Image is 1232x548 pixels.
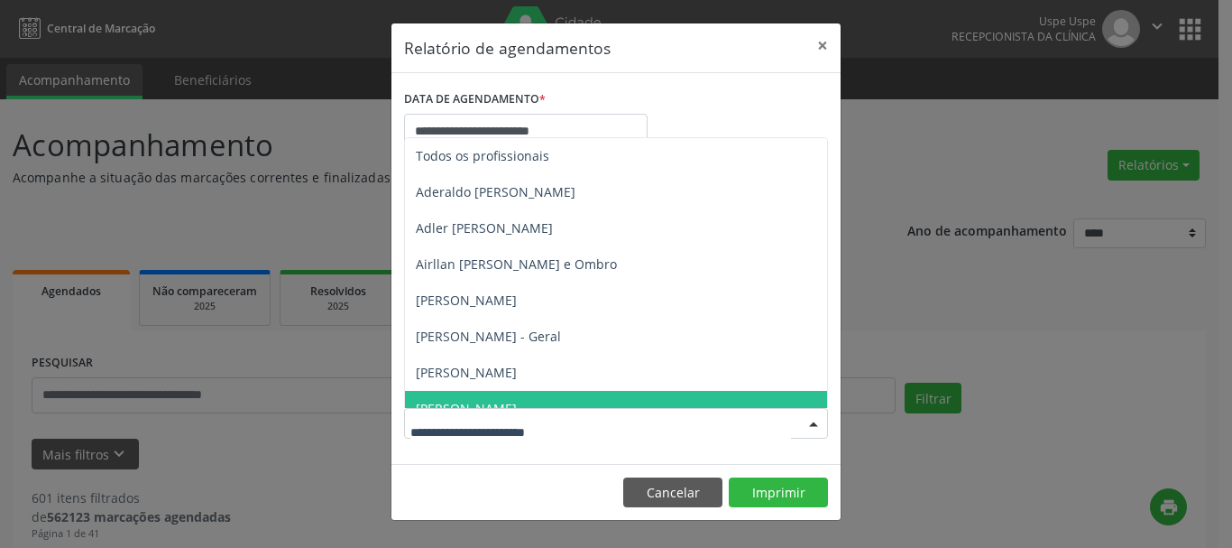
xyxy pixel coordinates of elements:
button: Imprimir [729,478,828,508]
span: Airllan [PERSON_NAME] e Ombro [416,255,617,273]
span: [PERSON_NAME] [416,400,517,417]
span: Adler [PERSON_NAME] [416,219,553,237]
span: Aderaldo [PERSON_NAME] [416,183,575,200]
button: Cancelar [623,478,722,508]
span: Todos os profissionais [416,147,549,164]
span: [PERSON_NAME] [416,292,517,309]
label: DATA DE AGENDAMENTO [404,86,546,114]
h5: Relatório de agendamentos [404,36,611,60]
span: [PERSON_NAME] [416,364,517,381]
button: Close [804,23,841,68]
span: [PERSON_NAME] - Geral [416,328,561,345]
